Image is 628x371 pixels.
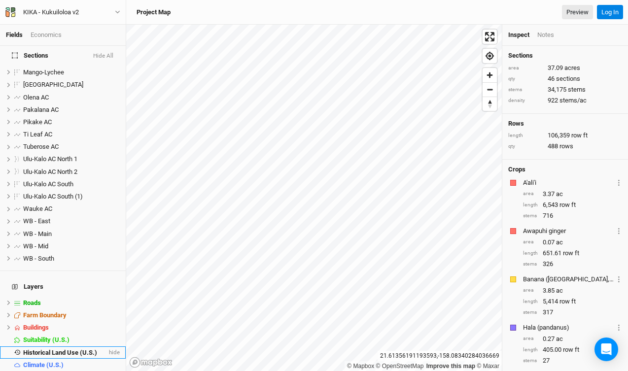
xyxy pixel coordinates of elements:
div: Notes [537,31,554,39]
h4: Sections [508,52,622,60]
div: length [523,298,538,305]
span: Wauke AC [23,205,52,212]
span: Ulu-Kalo AC South [23,180,73,188]
button: Crop Usage [616,225,622,236]
div: Pikake AC [23,118,120,126]
span: ac [556,190,563,199]
span: row ft [559,297,576,306]
span: stems/ac [559,96,587,105]
div: Ulu-Kalo AC South [23,180,120,188]
span: Pikake AC [23,118,52,126]
span: WB - Mid [23,242,48,250]
button: Zoom in [483,68,497,82]
div: KIKA - Kukuiloloa v2 [23,7,79,17]
div: Ti Leaf AC [23,131,120,138]
div: stems [523,357,538,365]
span: acres [564,64,580,72]
span: ac [556,335,563,343]
span: row ft [563,345,579,354]
div: WB - Mid [23,242,120,250]
span: Ti Leaf AC [23,131,52,138]
div: 651.61 [523,249,622,258]
div: density [508,97,543,104]
div: 46 [508,74,622,83]
div: area [508,65,543,72]
h4: Rows [508,120,622,128]
div: Hala (pandanus) [523,323,614,332]
span: Climate (U.S.) [23,361,64,369]
div: 34,175 [508,85,622,94]
div: Inspect [508,31,529,39]
div: Ulu-Kalo AC North 1 [23,155,120,163]
div: area [523,335,538,342]
span: Suitability (U.S.) [23,336,70,343]
span: Ulu-Kalo AC North 2 [23,168,77,175]
div: length [508,132,543,139]
a: Mapbox logo [129,357,173,368]
span: rows [559,142,573,151]
div: North West [23,81,120,89]
div: 488 [508,142,622,151]
a: Maxar [477,363,499,370]
div: 0.07 [523,238,622,247]
div: Suitability (U.S.) [23,336,120,344]
div: length [523,202,538,209]
a: Mapbox [347,363,374,370]
span: Farm Boundary [23,311,67,319]
div: Roads [23,299,120,307]
div: Climate (U.S.) [23,361,120,369]
a: Improve this map [426,363,475,370]
div: Ulu-Kalo AC South (1) [23,193,120,201]
span: [GEOGRAPHIC_DATA] [23,81,83,88]
div: Buildings [23,324,120,332]
h4: Layers [6,277,120,297]
div: 3.85 [523,286,622,295]
div: qty [508,143,543,150]
div: Ulu-Kalo AC North 2 [23,168,120,176]
span: row ft [559,201,576,209]
div: Historical Land Use (U.S.) [23,349,107,357]
span: WB - Main [23,230,52,237]
span: Mango-Lychee [23,68,64,76]
span: Find my location [483,49,497,63]
div: 3.37 [523,190,622,199]
div: Awapuhi ginger [523,227,614,236]
span: ac [556,238,563,247]
div: Wauke AC [23,205,120,213]
div: WB - Main [23,230,120,238]
span: Ulu-Kalo AC North 1 [23,155,77,163]
button: Crop Usage [616,322,622,333]
canvas: Map [126,25,502,371]
span: Pakalana AC [23,106,59,113]
div: stems [523,261,538,268]
span: row ft [571,131,588,140]
div: length [523,250,538,257]
div: 317 [523,308,622,317]
div: 326 [523,260,622,269]
button: Hide All [93,53,114,60]
div: Tuberose AC [23,143,120,151]
div: Banana (HI, Iholena) [523,275,614,284]
span: Enter fullscreen [483,30,497,44]
span: hide [107,346,120,359]
span: Buildings [23,324,49,331]
span: Ulu-Kalo AC South (1) [23,193,83,200]
div: 6,543 [523,201,622,209]
div: Farm Boundary [23,311,120,319]
span: row ft [563,249,579,258]
div: stems [523,309,538,316]
div: Open Intercom Messenger [594,337,618,361]
div: 37.09 [508,64,622,72]
button: Reset bearing to north [483,97,497,111]
div: 106,359 [508,131,622,140]
button: KIKA - Kukuiloloa v2 [5,7,121,18]
div: 27 [523,356,622,365]
div: Economics [31,31,62,39]
a: Fields [6,31,23,38]
div: WB - East [23,217,120,225]
div: stems [523,212,538,220]
div: Mango-Lychee [23,68,120,76]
